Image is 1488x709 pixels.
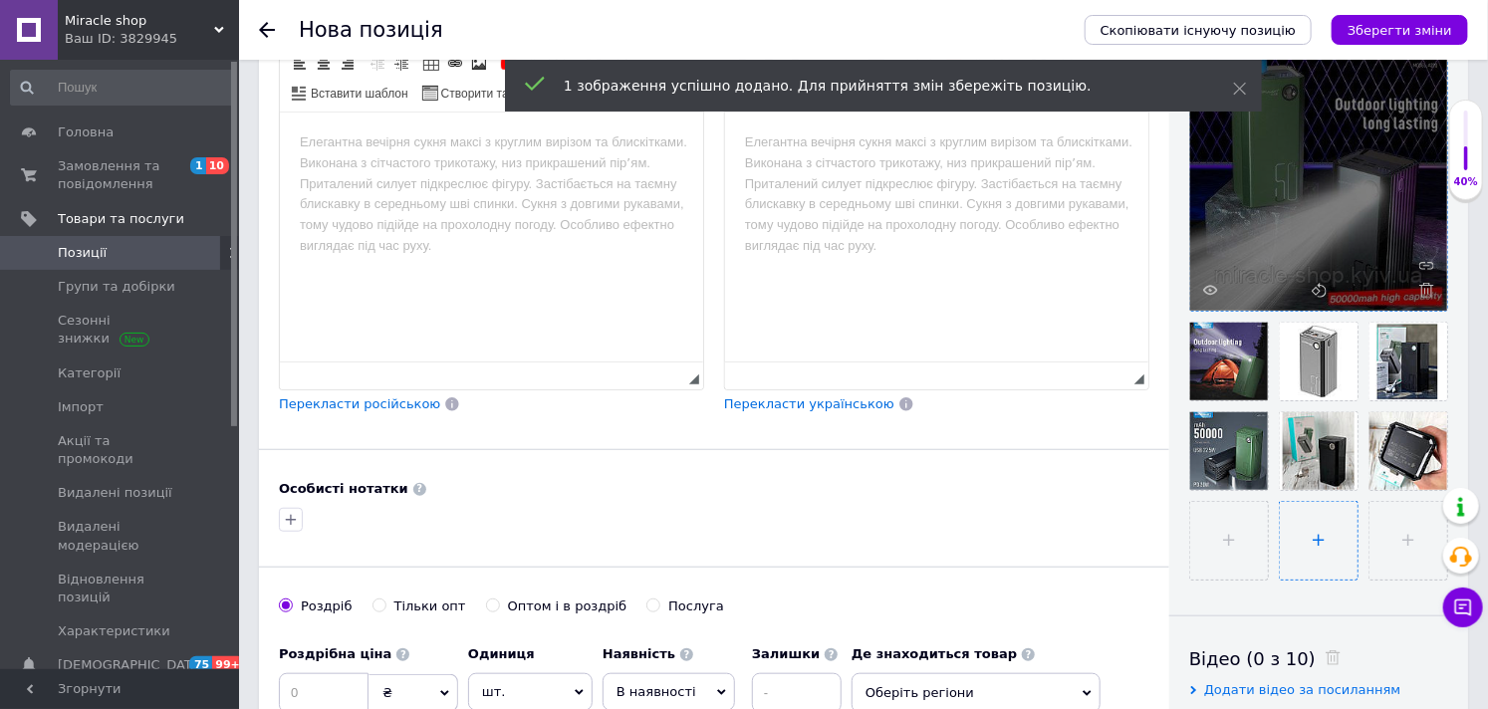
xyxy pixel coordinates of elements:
div: Роздріб [301,597,353,615]
div: Тільки опт [394,597,466,615]
div: 40% [1450,175,1482,189]
span: Сезонні знижки [58,312,184,348]
a: Вставити шаблон [289,82,411,104]
div: Кiлькiсть символiв [1121,368,1134,387]
b: Де знаходиться товар [852,646,1017,661]
span: Позиції [58,244,107,262]
span: 1 [190,157,206,174]
i: Зберегти зміни [1348,23,1452,38]
span: Характеристики [58,622,170,640]
div: Повернутися назад [259,22,275,38]
div: 40% Якість заповнення [1449,100,1483,200]
span: Miracle shop [65,12,214,30]
span: Відновлення позицій [58,571,184,606]
span: В наявності [617,684,696,699]
a: По центру [313,53,335,75]
span: Головна [58,123,114,141]
span: Товари та послуги [58,210,184,228]
button: Скопіювати існуючу позицію [1085,15,1312,45]
iframe: Редактор, 80BA1CBD-531E-4436-A20A-89B03F2144F8 [280,113,703,361]
span: Акції та промокоди [58,432,184,468]
a: Додати відео з YouTube [498,53,520,75]
span: Скопіювати існуючу позицію [1101,23,1296,38]
input: Пошук [10,70,235,106]
span: Потягніть для зміни розмірів [689,374,699,384]
a: Зображення [468,53,490,75]
span: Перекласти російською [279,396,440,411]
div: Ваш ID: 3829945 [65,30,239,48]
span: Вставити шаблон [308,86,408,103]
span: 10 [206,157,229,174]
div: Оптом і в роздріб [508,597,627,615]
span: 99+ [212,656,245,673]
a: Зменшити відступ [367,53,388,75]
b: Наявність [603,646,675,661]
div: Послуга [668,597,724,615]
button: Зберегти зміни [1332,15,1468,45]
b: Особисті нотатки [279,481,408,496]
span: Створити таблицю [438,86,545,103]
span: Видалені модерацією [58,518,184,554]
h1: Нова позиція [299,18,443,42]
a: Вставити/Редагувати посилання (Ctrl+L) [444,53,466,75]
iframe: Редактор, 2438CB20-1C3A-42EA-9665-7766D2E2E3AD [725,113,1148,361]
b: Одиниця [468,646,535,661]
span: Імпорт [58,398,104,416]
b: Залишки [752,646,820,661]
span: 75 [189,656,212,673]
a: Таблиця [420,53,442,75]
span: Категорії [58,364,121,382]
div: 1 зображення успішно додано. Для прийняття змін збережіть позицію. [564,76,1183,96]
div: Кiлькiсть символiв [676,368,689,387]
button: Чат з покупцем [1443,588,1483,627]
a: По правому краю [337,53,359,75]
a: По лівому краю [289,53,311,75]
span: ₴ [382,685,392,700]
span: Додати відео за посиланням [1204,682,1401,697]
b: Роздрібна ціна [279,646,391,661]
span: Відео (0 з 10) [1189,648,1316,669]
a: Створити таблицю [419,82,548,104]
a: Збільшити відступ [390,53,412,75]
span: Потягніть для зміни розмірів [1134,374,1144,384]
span: [DEMOGRAPHIC_DATA] [58,656,205,674]
span: Замовлення та повідомлення [58,157,184,193]
span: Перекласти українською [724,396,894,411]
span: Групи та добірки [58,278,175,296]
span: Видалені позиції [58,484,172,502]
